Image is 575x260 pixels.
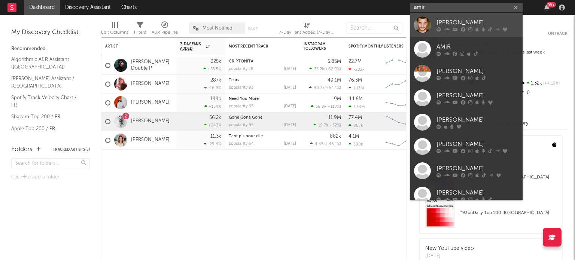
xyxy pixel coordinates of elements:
[314,67,324,71] span: 35.2k
[328,59,341,64] div: 5.85M
[11,94,82,109] a: Spotify Track Velocity Chart / FR
[229,78,239,82] a: Tears
[328,105,340,109] span: +110 %
[349,123,363,128] div: 807k
[330,134,341,139] div: 882k
[410,110,523,134] a: [PERSON_NAME]
[349,59,362,64] div: 22.7M
[11,173,90,182] div: Click to add a folder.
[382,131,416,150] svg: Chart title
[548,30,568,37] button: Untrack
[248,27,258,31] button: Save
[410,13,523,37] a: [PERSON_NAME]
[229,67,253,71] div: popularity: 78
[204,141,221,146] div: -29.4 %
[229,97,296,101] div: Need You More
[436,18,519,27] div: [PERSON_NAME]
[304,42,330,51] div: Instagram Followers
[229,97,259,101] a: Need You More
[318,123,328,128] span: 19.7k
[134,19,146,40] div: Filters
[11,125,82,133] a: Apple Top 200 / FR
[131,137,170,143] a: [PERSON_NAME]
[131,59,173,72] a: [PERSON_NAME] Double P
[436,188,519,197] div: [PERSON_NAME]
[544,4,550,10] button: 99+
[279,19,335,40] div: 7-Day Fans Added (7-Day Fans Added)
[436,140,519,149] div: [PERSON_NAME]
[131,118,170,125] a: [PERSON_NAME]
[229,78,296,82] div: Tears
[459,208,556,217] div: # 93 on Daily Top 100: [GEOGRAPHIC_DATA]
[349,115,362,120] div: 77.4M
[310,141,341,146] div: ( )
[349,78,362,83] div: 76.3M
[349,97,363,101] div: 44.6M
[436,42,519,51] div: AMiR
[204,104,221,109] div: +154 %
[11,158,90,169] input: Search for folders...
[53,148,90,152] button: Tracked Artists(5)
[410,37,523,61] a: AMiR
[309,67,341,71] div: ( )
[229,116,262,120] a: Gone Gone Gone
[204,85,221,90] div: -16.9 %
[518,88,568,98] div: 0
[284,67,296,71] div: [DATE]
[328,115,341,120] div: 11.9M
[229,59,296,64] div: CRIPTONITA
[410,86,523,110] a: [PERSON_NAME]
[326,86,340,90] span: +64.1 %
[382,112,416,131] svg: Chart title
[11,145,33,154] div: Folders
[210,134,221,139] div: 11.3k
[279,28,335,37] div: 7-Day Fans Added (7-Day Fans Added)
[349,104,365,109] div: 1.54M
[420,198,562,233] a: #93onDaily Top 100: [GEOGRAPHIC_DATA]
[11,74,82,90] a: [PERSON_NAME] Assistant / [GEOGRAPHIC_DATA]
[11,45,90,53] div: Recommended
[328,78,341,83] div: 49.1M
[425,245,474,253] div: New YouTube video
[229,59,253,64] a: CRIPTONITA
[410,183,523,207] a: [PERSON_NAME]
[436,67,519,76] div: [PERSON_NAME]
[134,28,146,37] div: Filters
[284,86,296,90] div: [DATE]
[229,134,263,138] a: Tant pis pour elle
[11,28,90,37] div: My Discovery Checklist
[382,56,416,75] svg: Chart title
[436,164,519,173] div: [PERSON_NAME]
[229,116,296,120] div: Gone Gone Gone
[209,115,221,120] div: 56.2k
[436,91,519,100] div: [PERSON_NAME]
[325,67,340,71] span: +62.9 %
[152,28,178,37] div: A&R Pipeline
[518,79,568,88] div: 1.32k
[229,44,285,49] div: Most Recent Track
[327,142,340,146] span: -46.1 %
[131,81,170,87] a: [PERSON_NAME]
[547,2,556,7] div: 99 +
[11,55,82,71] a: Algorithmic A&R Assistant ([GEOGRAPHIC_DATA])
[349,86,364,91] div: 1.13M
[382,94,416,112] svg: Chart title
[313,123,341,128] div: ( )
[203,26,232,31] span: Most Notified
[210,78,221,83] div: 287k
[315,142,326,146] span: 4.45k
[229,104,253,108] div: popularity: 65
[349,67,365,72] div: -282k
[210,97,221,101] div: 199k
[229,86,253,90] div: popularity: 93
[131,100,170,106] a: [PERSON_NAME]
[101,19,128,40] div: Edit Columns
[349,134,359,139] div: 4.1M
[229,134,296,138] div: Tant pis pour elle
[410,61,523,86] a: [PERSON_NAME]
[105,44,161,49] div: Artist
[334,97,341,101] div: 9M
[311,104,341,109] div: ( )
[229,142,254,146] div: popularity: 64
[425,253,474,260] div: [DATE]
